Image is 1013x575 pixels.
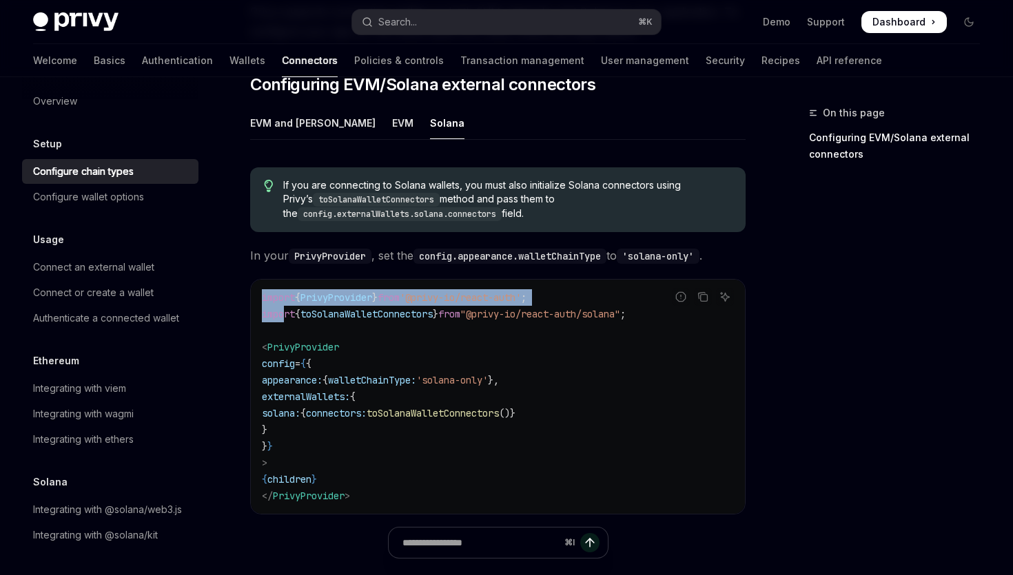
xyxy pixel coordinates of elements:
[22,376,198,401] a: Integrating with viem
[716,288,734,306] button: Ask AI
[33,189,144,205] div: Configure wallet options
[94,44,125,77] a: Basics
[250,107,376,139] div: EVM and [PERSON_NAME]
[460,308,620,320] span: "@privy-io/react-auth/solana"
[22,185,198,209] a: Configure wallet options
[350,390,356,403] span: {
[416,374,488,386] span: 'solana-only'
[352,10,660,34] button: Open search
[295,308,300,320] span: {
[861,11,947,33] a: Dashboard
[282,44,338,77] a: Connectors
[33,259,154,275] div: Connect an external wallet
[267,473,311,485] span: children
[354,44,444,77] a: Policies & controls
[300,407,306,419] span: {
[300,291,372,304] span: PrivyProvider
[264,180,274,192] svg: Tip
[378,14,417,30] div: Search...
[433,308,438,320] span: }
[400,291,521,304] span: '@privy-io/react-auth'
[289,249,371,264] code: PrivyProvider
[22,523,198,547] a: Integrating with @solana/kit
[262,407,300,419] span: solana:
[706,44,745,77] a: Security
[33,136,62,152] h5: Setup
[229,44,265,77] a: Wallets
[313,193,440,207] code: toSolanaWalletConnectors
[311,473,317,485] span: }
[807,15,845,29] a: Support
[262,341,267,353] span: <
[694,288,712,306] button: Copy the contents from the code block
[262,357,295,370] span: config
[298,207,502,221] code: config.externalWallets.solana.connectors
[33,353,79,369] h5: Ethereum
[22,280,198,305] a: Connect or create a wallet
[22,89,198,114] a: Overview
[306,357,311,370] span: {
[761,44,800,77] a: Recipes
[33,527,158,543] div: Integrating with @solana/kit
[300,308,433,320] span: toSolanaWalletConnectors
[22,306,198,331] a: Authenticate a connected wallet
[580,533,600,552] button: Send message
[601,44,689,77] a: User management
[323,374,328,386] span: {
[378,291,400,304] span: from
[33,431,134,448] div: Integrating with ethers
[33,12,119,32] img: dark logo
[328,374,416,386] span: walletChainType:
[250,74,595,96] span: Configuring EVM/Solana external connectors
[413,249,606,264] code: config.appearance.walletChainType
[262,374,323,386] span: appearance:
[33,284,154,301] div: Connect or create a wallet
[262,390,350,403] span: externalWallets:
[295,357,300,370] span: =
[460,44,584,77] a: Transaction management
[763,15,790,29] a: Demo
[33,406,134,422] div: Integrating with wagmi
[367,407,499,419] span: toSolanaWalletConnectors
[402,527,559,558] input: Ask a question...
[250,246,746,265] span: In your , set the to .
[817,44,882,77] a: API reference
[273,490,345,502] span: PrivyProvider
[672,288,690,306] button: Report incorrect code
[617,249,699,264] code: 'solana-only'
[809,127,991,165] a: Configuring EVM/Solana external connectors
[392,107,413,139] div: EVM
[438,308,460,320] span: from
[262,490,273,502] span: </
[372,291,378,304] span: }
[823,105,885,121] span: On this page
[295,291,300,304] span: {
[306,407,367,419] span: connectors:
[262,424,267,436] span: }
[22,255,198,280] a: Connect an external wallet
[300,357,306,370] span: {
[267,440,273,452] span: }
[33,93,77,109] div: Overview
[283,178,732,221] span: If you are connecting to Solana wallets, you must also initialize Solana connectors using Privy’s...
[488,374,499,386] span: },
[33,163,134,180] div: Configure chain types
[262,440,267,452] span: }
[33,501,182,518] div: Integrating with @solana/web3.js
[267,341,339,353] span: PrivyProvider
[142,44,213,77] a: Authentication
[33,310,179,326] div: Authenticate a connected wallet
[33,380,126,397] div: Integrating with viem
[33,474,68,490] h5: Solana
[33,44,77,77] a: Welcome
[430,107,464,139] div: Solana
[22,497,198,522] a: Integrating with @solana/web3.js
[521,291,526,304] span: ;
[22,427,198,452] a: Integrating with ethers
[958,11,980,33] button: Toggle dark mode
[262,457,267,469] span: >
[499,407,515,419] span: ()}
[638,17,653,28] span: ⌘ K
[22,159,198,184] a: Configure chain types
[22,401,198,426] a: Integrating with wagmi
